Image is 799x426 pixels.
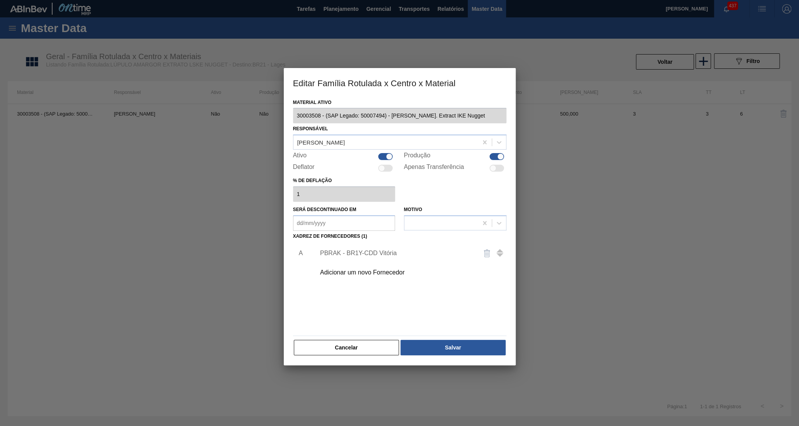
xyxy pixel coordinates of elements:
label: Apenas Transferência [404,164,464,173]
label: Deflator [293,164,315,173]
label: Será descontinuado em [293,207,356,212]
button: Salvar [400,340,505,355]
label: Motivo [404,207,422,212]
img: delete-icon [482,249,492,258]
label: Xadrez de Fornecedores (1) [293,233,367,239]
label: % de deflação [293,175,395,186]
label: Ativo [293,152,307,161]
input: dd/mm/yyyy [293,215,395,231]
div: PBRAK - BR1Y-CDD Vitória [320,250,472,257]
button: delete-icon [478,244,496,262]
h3: Editar Família Rotulada x Centro x Material [284,68,516,97]
li: A [293,244,305,263]
div: Adicionar um novo Fornecedor [320,269,472,276]
label: Produção [404,152,431,161]
label: Material ativo [293,97,506,108]
button: Cancelar [294,340,399,355]
label: Responsável [293,126,328,131]
div: [PERSON_NAME] [297,139,345,146]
